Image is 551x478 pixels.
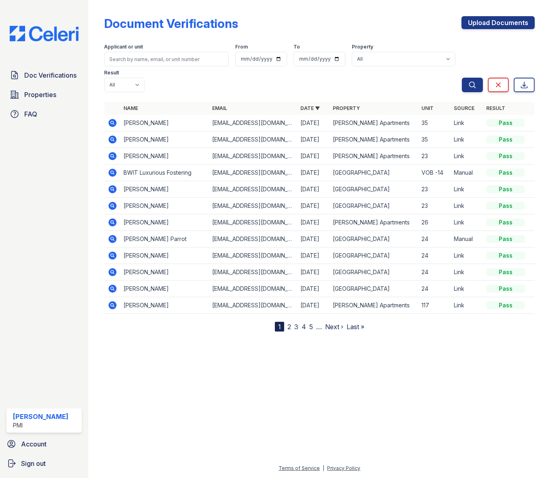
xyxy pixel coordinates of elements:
[298,148,330,165] td: [DATE]
[451,247,483,264] td: Link
[421,105,434,111] a: Unit
[209,264,298,281] td: [EMAIL_ADDRESS][DOMAIN_NAME]
[235,44,248,50] label: From
[209,281,298,297] td: [EMAIL_ADDRESS][DOMAIN_NAME]
[6,87,82,103] a: Properties
[121,264,209,281] td: [PERSON_NAME]
[451,281,483,297] td: Link
[486,119,525,127] div: Pass
[451,264,483,281] td: Link
[294,323,298,331] a: 3
[24,70,77,80] span: Doc Verifications
[486,169,525,177] div: Pass
[6,67,82,83] a: Doc Verifications
[209,198,298,214] td: [EMAIL_ADDRESS][DOMAIN_NAME]
[451,214,483,231] td: Link
[418,115,451,131] td: 35
[121,231,209,247] td: [PERSON_NAME] Parrot
[486,185,525,193] div: Pass
[104,44,143,50] label: Applicant or unit
[209,231,298,247] td: [EMAIL_ADDRESS][DOMAIN_NAME]
[330,297,419,314] td: [PERSON_NAME] Apartments
[121,165,209,181] td: BWIT Luxurious Fostering
[121,297,209,314] td: [PERSON_NAME]
[24,109,37,119] span: FAQ
[330,198,419,214] td: [GEOGRAPHIC_DATA]
[298,131,330,148] td: [DATE]
[209,297,298,314] td: [EMAIL_ADDRESS][DOMAIN_NAME]
[418,247,451,264] td: 24
[352,44,373,50] label: Property
[486,252,525,260] div: Pass
[316,322,322,332] span: …
[24,90,56,99] span: Properties
[121,247,209,264] td: [PERSON_NAME]
[298,231,330,247] td: [DATE]
[418,148,451,165] td: 23
[451,181,483,198] td: Link
[209,165,298,181] td: [EMAIL_ADDRESS][DOMAIN_NAME]
[323,465,324,471] div: |
[418,297,451,314] td: 117
[330,231,419,247] td: [GEOGRAPHIC_DATA]
[294,44,300,50] label: To
[3,455,85,472] button: Sign out
[6,106,82,122] a: FAQ
[287,323,291,331] a: 2
[330,264,419,281] td: [GEOGRAPHIC_DATA]
[451,231,483,247] td: Manual
[325,323,343,331] a: Next ›
[13,421,68,429] div: PMI
[486,135,525,144] div: Pass
[121,214,209,231] td: [PERSON_NAME]
[451,115,483,131] td: Link
[209,247,298,264] td: [EMAIL_ADDRESS][DOMAIN_NAME]
[418,165,451,181] td: VOB -14
[486,152,525,160] div: Pass
[451,148,483,165] td: Link
[298,181,330,198] td: [DATE]
[13,412,68,421] div: [PERSON_NAME]
[298,264,330,281] td: [DATE]
[298,214,330,231] td: [DATE]
[212,105,227,111] a: Email
[298,165,330,181] td: [DATE]
[486,202,525,210] div: Pass
[104,16,238,31] div: Document Verifications
[418,198,451,214] td: 23
[209,181,298,198] td: [EMAIL_ADDRESS][DOMAIN_NAME]
[121,148,209,165] td: [PERSON_NAME]
[418,181,451,198] td: 23
[298,198,330,214] td: [DATE]
[333,105,360,111] a: Property
[21,459,46,468] span: Sign out
[486,105,505,111] a: Result
[302,323,306,331] a: 4
[330,214,419,231] td: [PERSON_NAME] Apartments
[298,115,330,131] td: [DATE]
[486,268,525,276] div: Pass
[3,436,85,452] a: Account
[121,281,209,297] td: [PERSON_NAME]
[309,323,313,331] a: 5
[418,281,451,297] td: 24
[298,247,330,264] td: [DATE]
[3,26,85,41] img: CE_Logo_Blue-a8612792a0a2168367f1c8372b55b34899dd931a85d93a1a3d3e32e68fde9ad4.png
[330,131,419,148] td: [PERSON_NAME] Apartments
[451,165,483,181] td: Manual
[121,181,209,198] td: [PERSON_NAME]
[330,247,419,264] td: [GEOGRAPHIC_DATA]
[298,297,330,314] td: [DATE]
[279,465,320,471] a: Terms of Service
[486,235,525,243] div: Pass
[418,264,451,281] td: 24
[104,70,119,76] label: Result
[21,439,47,449] span: Account
[486,285,525,293] div: Pass
[418,131,451,148] td: 35
[121,131,209,148] td: [PERSON_NAME]
[330,115,419,131] td: [PERSON_NAME] Apartments
[330,148,419,165] td: [PERSON_NAME] Apartments
[121,115,209,131] td: [PERSON_NAME]
[209,214,298,231] td: [EMAIL_ADDRESS][DOMAIN_NAME]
